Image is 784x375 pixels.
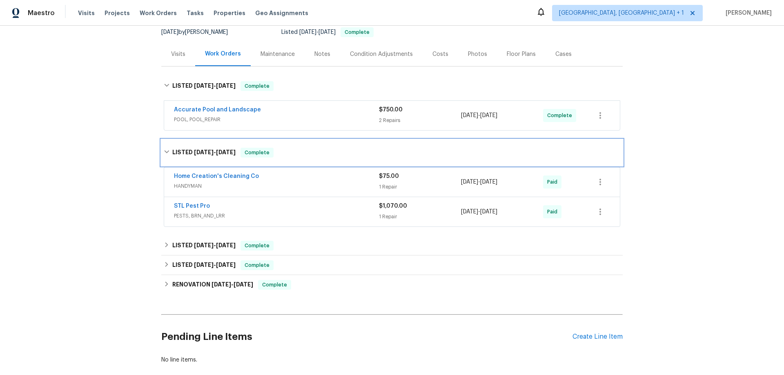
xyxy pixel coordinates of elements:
[379,213,461,221] div: 1 Repair
[480,179,497,185] span: [DATE]
[461,208,497,216] span: -
[255,9,308,17] span: Geo Assignments
[379,107,403,113] span: $750.00
[379,203,407,209] span: $1,070.00
[216,262,236,268] span: [DATE]
[281,29,374,35] span: Listed
[172,148,236,158] h6: LISTED
[507,50,536,58] div: Floor Plans
[461,113,478,118] span: [DATE]
[234,282,253,287] span: [DATE]
[547,111,575,120] span: Complete
[171,50,185,58] div: Visits
[194,83,214,89] span: [DATE]
[559,9,684,17] span: [GEOGRAPHIC_DATA], [GEOGRAPHIC_DATA] + 1
[214,9,245,17] span: Properties
[314,50,330,58] div: Notes
[174,182,379,190] span: HANDYMAN
[299,29,316,35] span: [DATE]
[161,275,623,295] div: RENOVATION [DATE]-[DATE]Complete
[461,111,497,120] span: -
[161,140,623,166] div: LISTED [DATE]-[DATE]Complete
[722,9,772,17] span: [PERSON_NAME]
[350,50,413,58] div: Condition Adjustments
[78,9,95,17] span: Visits
[105,9,130,17] span: Projects
[172,81,236,91] h6: LISTED
[468,50,487,58] div: Photos
[555,50,572,58] div: Cases
[174,212,379,220] span: PESTS, BRN_AND_LRR
[432,50,448,58] div: Costs
[379,183,461,191] div: 1 Repair
[299,29,336,35] span: -
[259,281,290,289] span: Complete
[161,318,572,356] h2: Pending Line Items
[174,173,259,179] a: Home Creation's Cleaning Co
[161,29,178,35] span: [DATE]
[194,262,214,268] span: [DATE]
[341,30,373,35] span: Complete
[161,356,623,364] div: No line items.
[547,178,561,186] span: Paid
[174,203,210,209] a: STL Pest Pro
[241,149,273,157] span: Complete
[161,236,623,255] div: LISTED [DATE]-[DATE]Complete
[572,333,623,341] div: Create Line Item
[216,149,236,155] span: [DATE]
[161,27,238,37] div: by [PERSON_NAME]
[194,83,236,89] span: -
[194,242,214,248] span: [DATE]
[140,9,177,17] span: Work Orders
[212,282,231,287] span: [DATE]
[212,282,253,287] span: -
[194,262,236,268] span: -
[216,83,236,89] span: [DATE]
[241,242,273,250] span: Complete
[241,82,273,90] span: Complete
[461,178,497,186] span: -
[174,115,379,124] span: POOL, POOL_REPAIR
[174,107,261,113] a: Accurate Pool and Landscape
[480,113,497,118] span: [DATE]
[379,116,461,124] div: 2 Repairs
[261,50,295,58] div: Maintenance
[318,29,336,35] span: [DATE]
[161,255,623,275] div: LISTED [DATE]-[DATE]Complete
[216,242,236,248] span: [DATE]
[379,173,399,179] span: $75.00
[187,10,204,16] span: Tasks
[241,261,273,269] span: Complete
[461,179,478,185] span: [DATE]
[161,73,623,99] div: LISTED [DATE]-[DATE]Complete
[547,208,561,216] span: Paid
[172,241,236,251] h6: LISTED
[28,9,55,17] span: Maestro
[194,242,236,248] span: -
[480,209,497,215] span: [DATE]
[172,280,253,290] h6: RENOVATION
[461,209,478,215] span: [DATE]
[172,260,236,270] h6: LISTED
[194,149,214,155] span: [DATE]
[194,149,236,155] span: -
[205,50,241,58] div: Work Orders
